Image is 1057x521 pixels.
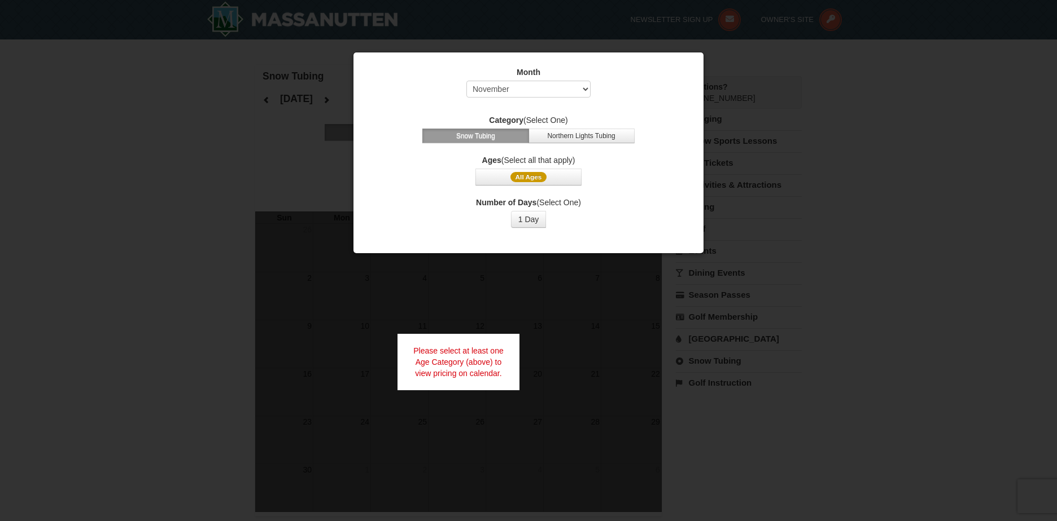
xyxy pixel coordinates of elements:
span: All Ages [510,172,547,182]
strong: Number of Days [476,198,536,207]
div: Please select at least one Age Category (above) to view pricing on calendar. [398,334,519,390]
strong: Ages [482,156,501,165]
button: Snow Tubing [422,129,528,143]
strong: Category [489,116,523,125]
button: 1 Day [511,211,547,228]
label: (Select One) [368,197,689,208]
button: All Ages [475,169,582,186]
strong: Month [517,68,540,77]
button: Northern Lights Tubing [528,129,635,143]
label: (Select One) [368,114,689,126]
label: (Select all that apply) [368,154,689,166]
